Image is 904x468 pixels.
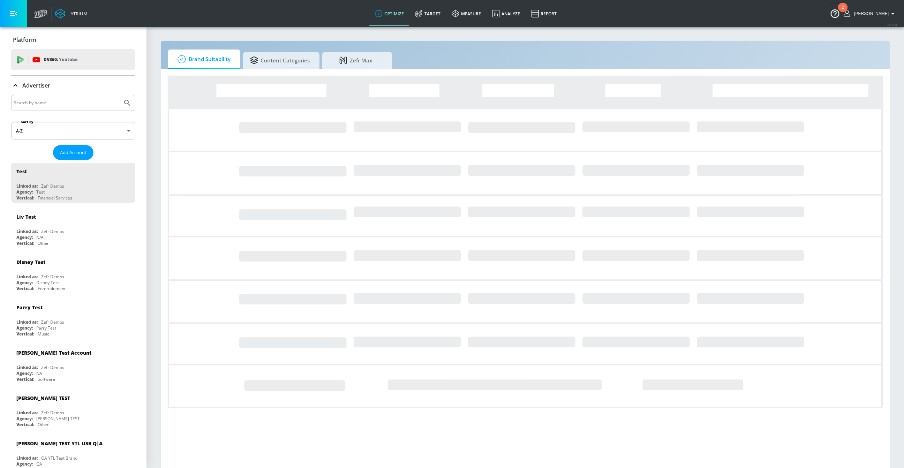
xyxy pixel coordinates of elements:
[20,120,35,124] label: Sort By
[38,376,55,382] div: Software
[11,299,135,339] div: Parry TestLinked as:Zefr DemosAgency:Parry TestVertical:Music
[53,145,93,160] button: Add Account
[329,52,382,69] span: Zefr Max
[11,30,135,50] div: Platform
[36,325,56,331] div: Parry Test
[16,416,33,422] div: Agency:
[11,163,135,203] div: TestLinked as:Zefr DemosAgency:TestVertical:Financial Services
[16,274,38,280] div: Linked as:
[55,8,88,19] a: Atrium
[409,1,446,26] a: Target
[16,395,70,401] div: [PERSON_NAME] TEST
[14,98,120,107] input: Search by name
[41,455,77,461] div: QA YTL Test Brand
[16,461,33,467] div: Agency:
[36,189,45,195] div: Test
[16,234,33,240] div: Agency:
[11,76,135,95] div: Advertiser
[38,240,49,246] div: Other
[13,36,36,44] p: Platform
[16,168,27,175] div: Test
[36,280,59,286] div: Disney Test
[11,344,135,384] div: [PERSON_NAME] Test AccountLinked as:Zefr DemosAgency:NAVertical:Software
[11,122,135,139] div: A-Z
[526,1,562,26] a: Report
[41,274,64,280] div: Zefr Demos
[41,364,64,370] div: Zefr Demos
[36,370,42,376] div: NA
[11,254,135,293] div: Disney TestLinked as:Zefr DemosAgency:Disney TestVertical:Entertainment
[41,228,64,234] div: Zefr Demos
[446,1,487,26] a: measure
[887,23,897,27] span: v 4.28.0
[11,49,135,70] div: DV360: Youtube
[16,349,91,356] div: [PERSON_NAME] Test Account
[16,189,33,195] div: Agency:
[11,390,135,429] div: [PERSON_NAME] TESTLinked as:Zefr DemosAgency:[PERSON_NAME] TESTVertical:Other
[250,52,310,69] span: Content Categories
[16,370,33,376] div: Agency:
[825,3,845,23] button: Open Resource Center, 2 new notifications
[842,7,844,16] div: 2
[16,325,33,331] div: Agency:
[16,440,103,447] div: [PERSON_NAME] TEST YTL USR Q|A
[11,208,135,248] div: Liv TestLinked as:Zefr DemosAgency:N/AVertical:Other
[16,364,38,370] div: Linked as:
[38,195,72,201] div: Financial Services
[16,319,38,325] div: Linked as:
[16,183,38,189] div: Linked as:
[41,410,64,416] div: Zefr Demos
[60,149,86,157] span: Add Account
[16,280,33,286] div: Agency:
[38,422,49,428] div: Other
[487,1,526,26] a: Analyze
[68,10,88,17] div: Atrium
[16,240,34,246] div: Vertical:
[41,319,64,325] div: Zefr Demos
[16,455,38,461] div: Linked as:
[16,259,45,265] div: Disney Test
[36,461,42,467] div: QA
[36,416,80,422] div: [PERSON_NAME] TEST
[16,422,34,428] div: Vertical:
[369,1,409,26] a: optimize
[22,82,50,89] p: Advertiser
[59,56,77,63] p: Youtube
[16,410,38,416] div: Linked as:
[16,213,36,220] div: Liv Test
[16,228,38,234] div: Linked as:
[16,304,43,311] div: Parry Test
[38,286,66,292] div: Entertainment
[16,331,34,337] div: Vertical:
[16,195,34,201] div: Vertical:
[44,56,77,63] p: DV360:
[16,376,34,382] div: Vertical:
[175,51,231,68] span: Brand Suitability
[844,9,897,18] button: [PERSON_NAME]
[41,183,64,189] div: Zefr Demos
[851,11,889,16] span: login as: shannon.belforti@zefr.com
[38,331,49,337] div: Music
[36,234,44,240] div: N/A
[16,286,34,292] div: Vertical:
